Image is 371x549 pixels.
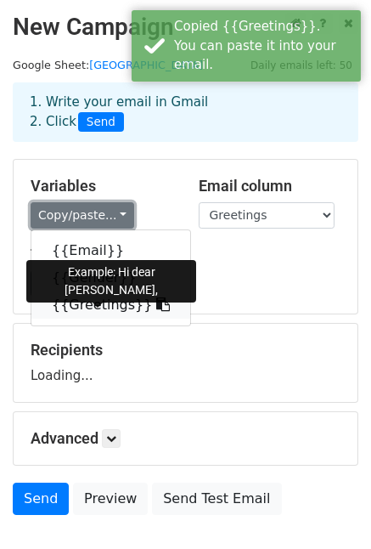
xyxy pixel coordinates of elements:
[31,237,190,264] a: {{Email}}
[26,260,196,303] div: Example: Hi dear [PERSON_NAME],
[31,341,340,385] div: Loading...
[78,112,124,133] span: Send
[31,429,340,448] h5: Advanced
[13,59,203,71] small: Google Sheet:
[89,59,203,71] a: [GEOGRAPHIC_DATA]
[31,177,173,195] h5: Variables
[286,467,371,549] iframe: Chat Widget
[152,483,281,515] a: Send Test Email
[17,93,354,132] div: 1. Write your email in Gmail 2. Click
[13,13,358,42] h2: New Campaign
[31,202,134,229] a: Copy/paste...
[31,291,190,319] a: {{Greetings}}
[174,17,354,75] div: Copied {{Greetings}}. You can paste it into your email.
[31,341,340,359] h5: Recipients
[13,483,69,515] a: Send
[73,483,148,515] a: Preview
[199,177,341,195] h5: Email column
